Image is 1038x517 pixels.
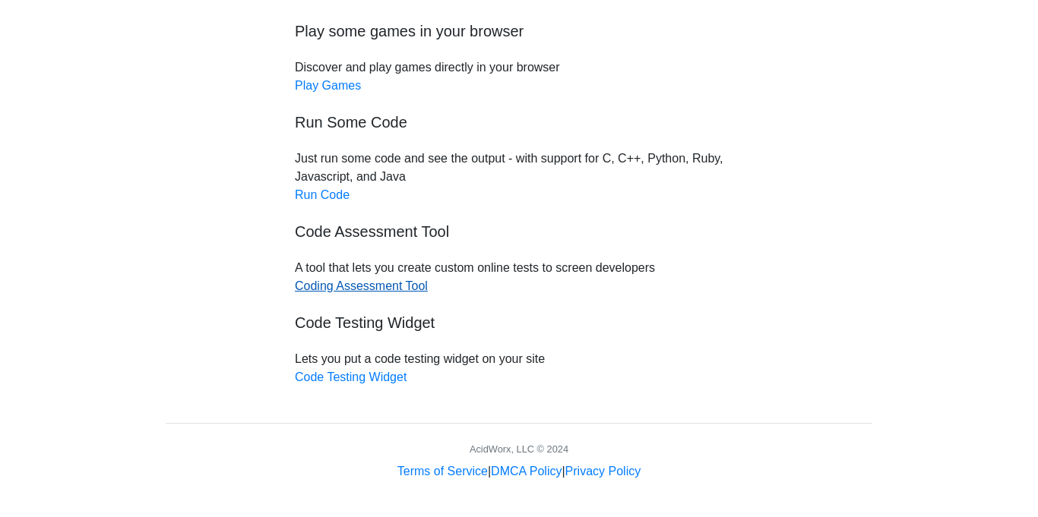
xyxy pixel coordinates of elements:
a: DMCA Policy [491,465,562,478]
a: Play Games [295,79,361,92]
a: Privacy Policy [565,465,641,478]
h5: Run Some Code [295,113,743,131]
div: AcidWorx, LLC © 2024 [470,442,568,456]
a: Code Testing Widget [295,370,407,383]
a: Coding Assessment Tool [295,279,428,292]
h5: Play some games in your browser [295,22,743,40]
div: | | [397,462,641,481]
a: Terms of Service [397,465,488,478]
h5: Code Testing Widget [295,314,743,332]
a: Run Code [295,188,350,201]
h5: Code Assessment Tool [295,222,743,241]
